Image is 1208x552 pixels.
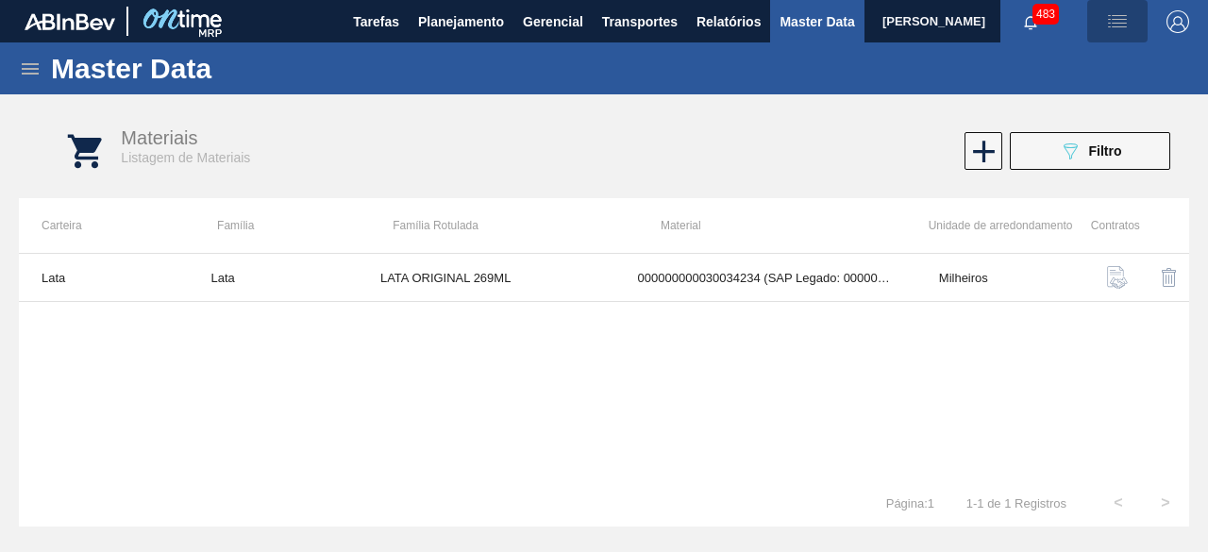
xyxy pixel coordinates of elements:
span: Relatórios [696,10,761,33]
span: Materiais [121,127,197,148]
th: Unidade de arredondamento [906,198,1082,253]
th: Contratos [1082,198,1135,253]
td: Lata [188,254,357,302]
td: LATA ORIGINAL 269ML [358,254,615,302]
div: Desabilitar Material [1147,255,1189,300]
span: 1 - 1 de 1 Registros [963,496,1066,510]
th: Família [194,198,370,253]
div: Buscar Contratos Material [1095,255,1137,300]
button: Filtro [1010,132,1170,170]
img: TNhmsLtSVTkK8tSr43FrP2fwEKptu5GPRR3wAAAABJRU5ErkJggg== [25,13,115,30]
span: Gerencial [523,10,583,33]
img: contract-icon [1106,266,1129,289]
th: Família Rotulada [370,198,638,253]
img: delete-icon [1158,266,1181,289]
button: contract-icon [1095,255,1140,300]
span: Master Data [780,10,854,33]
span: Planejamento [418,10,504,33]
span: 483 [1032,4,1059,25]
button: Notificações [1000,8,1061,35]
div: Habilitar Material [963,132,1000,170]
span: Transportes [602,10,678,33]
span: Listagem de Materiais [121,150,250,165]
th: Carteira [19,198,194,253]
span: Filtro [1089,143,1122,159]
span: Página : 1 [886,496,934,510]
td: 000000000030034234 (SAP Legado: 000000000050847076) - LATA AL ORIGINAL 269ML BRILHO [615,254,916,302]
img: userActions [1106,10,1129,33]
button: delete-icon [1147,255,1192,300]
td: Milheiros [916,254,1085,302]
td: Lata [19,254,188,302]
h1: Master Data [51,58,386,79]
span: Tarefas [353,10,399,33]
div: Filtrar Material [1000,132,1180,170]
img: Logout [1166,10,1189,33]
th: Material [638,198,906,253]
button: < [1095,479,1142,527]
button: > [1142,479,1189,527]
